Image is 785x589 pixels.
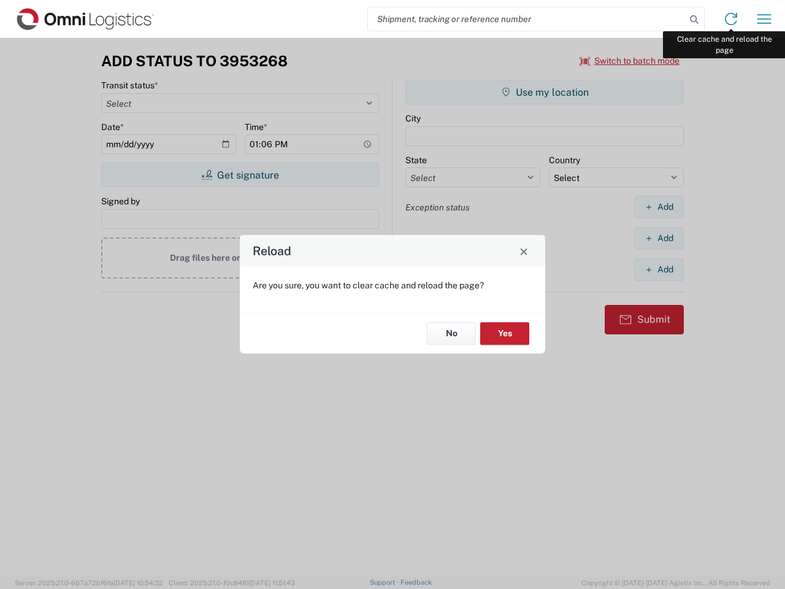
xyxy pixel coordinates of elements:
button: Yes [480,322,529,345]
h4: Reload [253,242,291,260]
p: Are you sure, you want to clear cache and reload the page? [253,280,532,291]
input: Shipment, tracking or reference number [368,7,686,31]
button: No [427,322,476,345]
button: Close [515,242,532,260]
